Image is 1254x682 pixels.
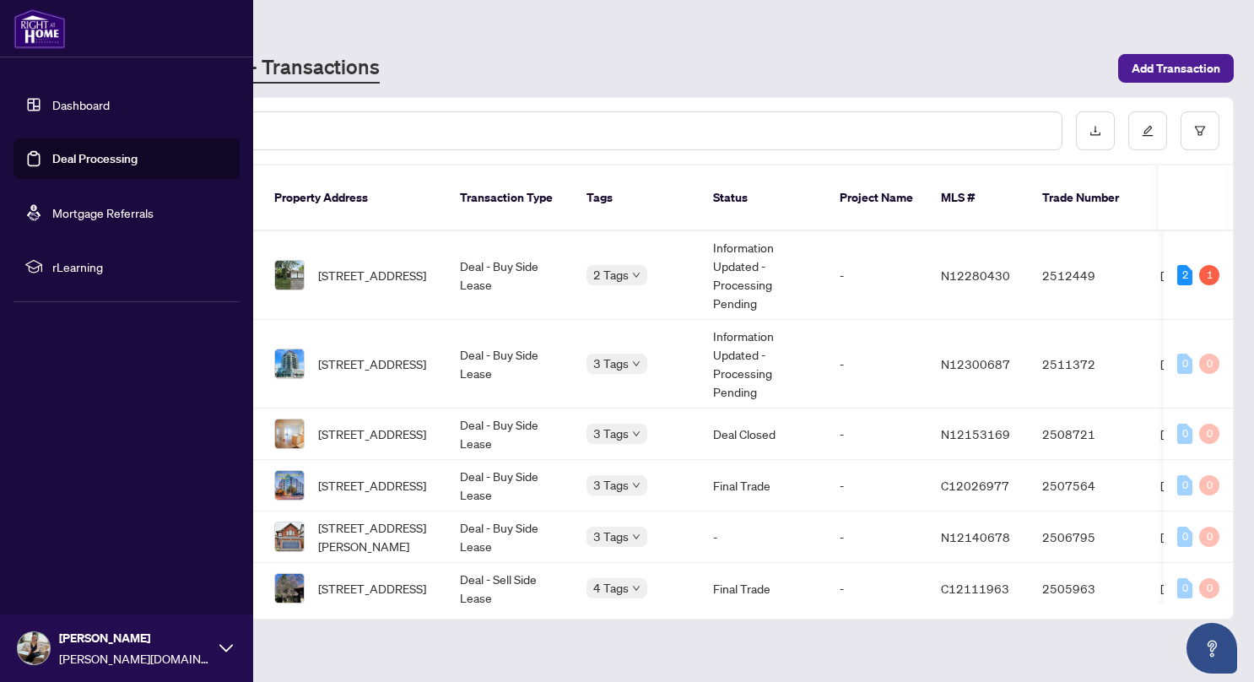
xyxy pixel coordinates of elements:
[573,165,700,231] th: Tags
[1177,578,1192,598] div: 0
[593,475,629,495] span: 3 Tags
[700,563,826,614] td: Final Trade
[632,533,641,541] span: down
[275,522,304,551] img: thumbnail-img
[1132,55,1220,82] span: Add Transaction
[593,424,629,443] span: 3 Tags
[52,205,154,220] a: Mortgage Referrals
[700,511,826,563] td: -
[318,355,426,373] span: [STREET_ADDRESS]
[59,629,211,647] span: [PERSON_NAME]
[593,265,629,284] span: 2 Tags
[941,426,1010,441] span: N12153169
[446,231,573,320] td: Deal - Buy Side Lease
[1118,54,1234,83] button: Add Transaction
[927,165,1029,231] th: MLS #
[318,266,426,284] span: [STREET_ADDRESS]
[941,581,1009,596] span: C12111963
[275,574,304,603] img: thumbnail-img
[826,165,927,231] th: Project Name
[1029,231,1147,320] td: 2512449
[318,425,426,443] span: [STREET_ADDRESS]
[318,518,433,555] span: [STREET_ADDRESS][PERSON_NAME]
[446,409,573,460] td: Deal - Buy Side Lease
[941,529,1010,544] span: N12140678
[700,231,826,320] td: Information Updated - Processing Pending
[1181,111,1219,150] button: filter
[1089,125,1101,137] span: download
[446,165,573,231] th: Transaction Type
[1177,475,1192,495] div: 0
[52,257,228,276] span: rLearning
[275,471,304,500] img: thumbnail-img
[18,632,50,664] img: Profile Icon
[700,409,826,460] td: Deal Closed
[59,649,211,668] span: [PERSON_NAME][DOMAIN_NAME][EMAIL_ADDRESS][DOMAIN_NAME]
[826,409,927,460] td: -
[1186,623,1237,674] button: Open asap
[446,320,573,409] td: Deal - Buy Side Lease
[593,354,629,373] span: 3 Tags
[1177,527,1192,547] div: 0
[1029,511,1147,563] td: 2506795
[261,165,446,231] th: Property Address
[1194,125,1206,137] span: filter
[275,419,304,448] img: thumbnail-img
[1142,125,1154,137] span: edit
[1029,320,1147,409] td: 2511372
[1177,354,1192,374] div: 0
[1199,475,1219,495] div: 0
[826,231,927,320] td: -
[1199,578,1219,598] div: 0
[1199,527,1219,547] div: 0
[632,360,641,368] span: down
[446,563,573,614] td: Deal - Sell Side Lease
[941,478,1009,493] span: C12026977
[275,261,304,290] img: thumbnail-img
[826,460,927,511] td: -
[318,579,426,598] span: [STREET_ADDRESS]
[1029,409,1147,460] td: 2508721
[1199,354,1219,374] div: 0
[52,151,138,166] a: Deal Processing
[632,430,641,438] span: down
[446,511,573,563] td: Deal - Buy Side Lease
[826,511,927,563] td: -
[1029,165,1147,231] th: Trade Number
[632,271,641,279] span: down
[632,584,641,593] span: down
[700,165,826,231] th: Status
[1128,111,1167,150] button: edit
[1199,424,1219,444] div: 0
[941,268,1010,283] span: N12280430
[826,320,927,409] td: -
[1029,563,1147,614] td: 2505963
[700,320,826,409] td: Information Updated - Processing Pending
[593,578,629,598] span: 4 Tags
[632,481,641,490] span: down
[941,356,1010,371] span: N12300687
[700,460,826,511] td: Final Trade
[446,460,573,511] td: Deal - Buy Side Lease
[52,97,110,112] a: Dashboard
[1177,265,1192,285] div: 2
[1076,111,1115,150] button: download
[1199,265,1219,285] div: 1
[318,476,426,495] span: [STREET_ADDRESS]
[14,8,66,49] img: logo
[275,349,304,378] img: thumbnail-img
[826,563,927,614] td: -
[1029,460,1147,511] td: 2507564
[593,527,629,546] span: 3 Tags
[1177,424,1192,444] div: 0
